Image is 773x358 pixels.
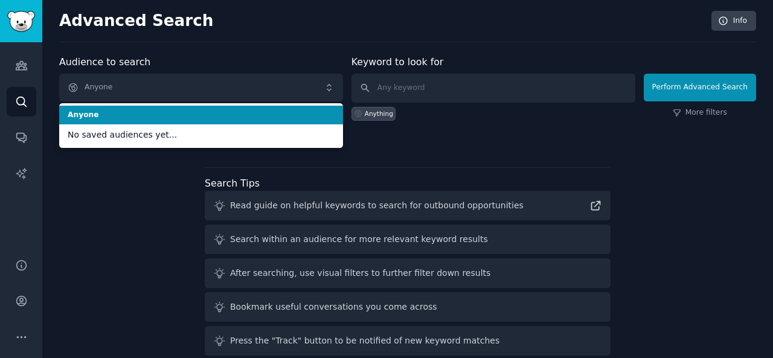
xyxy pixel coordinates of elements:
label: Audience to search [59,56,150,68]
label: Search Tips [205,177,260,189]
h2: Advanced Search [59,11,705,31]
a: More filters [673,107,727,118]
button: Perform Advanced Search [644,74,756,101]
div: Read guide on helpful keywords to search for outbound opportunities [230,199,524,212]
div: Bookmark useful conversations you come across [230,301,437,313]
div: Anything [365,109,393,118]
span: No saved audiences yet... [68,129,335,141]
ul: Anyone [59,103,343,148]
div: After searching, use visual filters to further filter down results [230,267,490,280]
input: Any keyword [351,74,635,103]
a: Info [711,11,756,31]
button: Anyone [59,74,343,101]
img: GummySearch logo [7,11,35,32]
span: Anyone [68,110,335,121]
div: Search within an audience for more relevant keyword results [230,233,488,246]
div: Press the "Track" button to be notified of new keyword matches [230,334,499,347]
label: Keyword to look for [351,56,444,68]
